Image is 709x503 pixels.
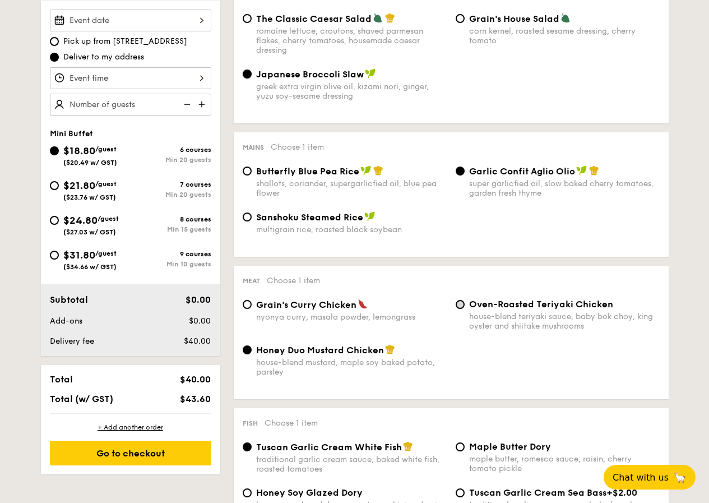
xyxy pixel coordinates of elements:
[50,374,73,385] span: Total
[50,181,59,190] input: $21.80/guest($23.76 w/ GST)7 coursesMin 20 guests
[189,316,211,326] span: $0.00
[358,299,368,309] img: icon-spicy.37a8142b.svg
[194,94,211,115] img: icon-add.58712e84.svg
[256,312,447,322] div: nyonya curry, masala powder, lemongrass
[256,166,359,177] span: Butterfly Blue Pea Rice
[469,454,660,473] div: maple butter, romesco sauce, raisin, cherry tomato pickle
[50,129,93,139] span: Mini Buffet
[63,159,117,167] span: ($20.49 w/ GST)
[131,260,211,268] div: Min 10 guests
[469,26,660,45] div: corn kernel, roasted sesame dressing, cherry tomato
[50,37,59,46] input: Pick up from [STREET_ADDRESS]
[365,68,376,79] img: icon-vegan.f8ff3823.svg
[50,216,59,225] input: $24.80/guest($27.03 w/ GST)8 coursesMin 15 guests
[63,52,144,63] span: Deliver to my address
[385,344,395,354] img: icon-chef-hat.a58ddaea.svg
[50,53,59,62] input: Deliver to my address
[95,145,117,153] span: /guest
[63,36,187,47] span: Pick up from [STREET_ADDRESS]
[243,442,252,451] input: Tuscan Garlic Cream White Fishtraditional garlic cream sauce, baked white fish, roasted tomatoes
[50,146,59,155] input: $18.80/guest($20.49 w/ GST)6 coursesMin 20 guests
[131,250,211,258] div: 9 courses
[256,82,447,101] div: greek extra virgin olive oil, kizami nori, ginger, yuzu soy-sesame dressing
[180,374,211,385] span: $40.00
[63,193,116,201] span: ($23.76 w/ GST)
[256,442,402,453] span: Tuscan Garlic Cream White Fish
[403,441,413,451] img: icon-chef-hat.a58ddaea.svg
[50,316,82,326] span: Add-ons
[50,336,94,346] span: Delivery fee
[589,165,599,176] img: icon-chef-hat.a58ddaea.svg
[243,419,258,427] span: Fish
[50,94,211,116] input: Number of guests
[243,14,252,23] input: The Classic Caesar Saladromaine lettuce, croutons, shaved parmesan flakes, cherry tomatoes, house...
[560,13,571,23] img: icon-vegetarian.fe4039eb.svg
[256,299,356,310] span: Grain's Curry Chicken
[613,472,669,483] span: Chat with us
[63,249,95,261] span: $31.80
[243,488,252,497] input: Honey Soy Glazed Doryhoney soy glazed dory, carrot, zucchini and onion
[256,13,372,24] span: The Classic Caesar Salad
[50,394,113,404] span: Total (w/ GST)
[131,146,211,154] div: 6 courses
[243,345,252,354] input: Honey Duo Mustard Chickenhouse-blend mustard, maple soy baked potato, parsley
[256,487,363,498] span: Honey Soy Glazed Dory
[50,294,88,305] span: Subtotal
[50,251,59,260] input: $31.80/guest($34.66 w/ GST)9 coursesMin 10 guests
[576,165,587,176] img: icon-vegan.f8ff3823.svg
[673,471,687,484] span: 🦙
[469,13,559,24] span: Grain's House Salad
[131,225,211,233] div: Min 15 guests
[63,179,95,192] span: $21.80
[256,26,447,55] div: romaine lettuce, croutons, shaved parmesan flakes, cherry tomatoes, housemade caesar dressing
[256,455,447,474] div: traditional garlic cream sauce, baked white fish, roasted tomatoes
[95,180,117,188] span: /guest
[604,465,696,490] button: Chat with us🦙
[243,213,252,221] input: Sanshoku Steamed Ricemultigrain rice, roasted black soybean
[265,418,318,428] span: Choose 1 item
[256,212,363,223] span: Sanshoku Steamed Rice
[271,142,324,152] span: Choose 1 item
[256,69,364,80] span: Japanese Broccoli Slaw
[256,179,447,198] div: shallots, coriander, supergarlicfied oil, blue pea flower
[469,441,551,452] span: Maple Butter Dory
[606,487,637,498] span: +$2.00
[50,423,211,432] div: + Add another order
[267,276,320,285] span: Choose 1 item
[50,441,211,465] div: Go to checkout
[469,299,613,310] span: Oven-Roasted Teriyaki Chicken
[63,228,116,236] span: ($27.03 w/ GST)
[469,487,606,498] span: Tuscan Garlic Cream Sea Bass
[456,300,465,309] input: Oven-Roasted Teriyaki Chickenhouse-blend teriyaki sauce, baby bok choy, king oyster and shiitake ...
[131,215,211,223] div: 8 courses
[243,277,260,285] span: Meat
[469,312,660,331] div: house-blend teriyaki sauce, baby bok choy, king oyster and shiitake mushrooms
[469,179,660,198] div: super garlicfied oil, slow baked cherry tomatoes, garden fresh thyme
[385,13,395,23] img: icon-chef-hat.a58ddaea.svg
[456,488,465,497] input: Tuscan Garlic Cream Sea Bass+$2.00traditional garlic cream sauce, baked sea bass, roasted tomato
[63,145,95,157] span: $18.80
[131,181,211,188] div: 7 courses
[95,250,117,257] span: /guest
[256,358,447,377] div: house-blend mustard, maple soy baked potato, parsley
[364,211,376,221] img: icon-vegan.f8ff3823.svg
[184,336,211,346] span: $40.00
[456,442,465,451] input: Maple Butter Dorymaple butter, romesco sauce, raisin, cherry tomato pickle
[98,215,119,223] span: /guest
[180,394,211,404] span: $43.60
[360,165,372,176] img: icon-vegan.f8ff3823.svg
[63,214,98,227] span: $24.80
[243,70,252,79] input: Japanese Broccoli Slawgreek extra virgin olive oil, kizami nori, ginger, yuzu soy-sesame dressing
[50,67,211,89] input: Event time
[256,225,447,234] div: multigrain rice, roasted black soybean
[186,294,211,305] span: $0.00
[456,14,465,23] input: Grain's House Saladcorn kernel, roasted sesame dressing, cherry tomato
[63,263,117,271] span: ($34.66 w/ GST)
[243,144,264,151] span: Mains
[256,345,384,356] span: Honey Duo Mustard Chicken
[50,10,211,31] input: Event date
[243,167,252,176] input: Butterfly Blue Pea Riceshallots, coriander, supergarlicfied oil, blue pea flower
[373,13,383,23] img: icon-vegetarian.fe4039eb.svg
[131,191,211,199] div: Min 20 guests
[178,94,194,115] img: icon-reduce.1d2dbef1.svg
